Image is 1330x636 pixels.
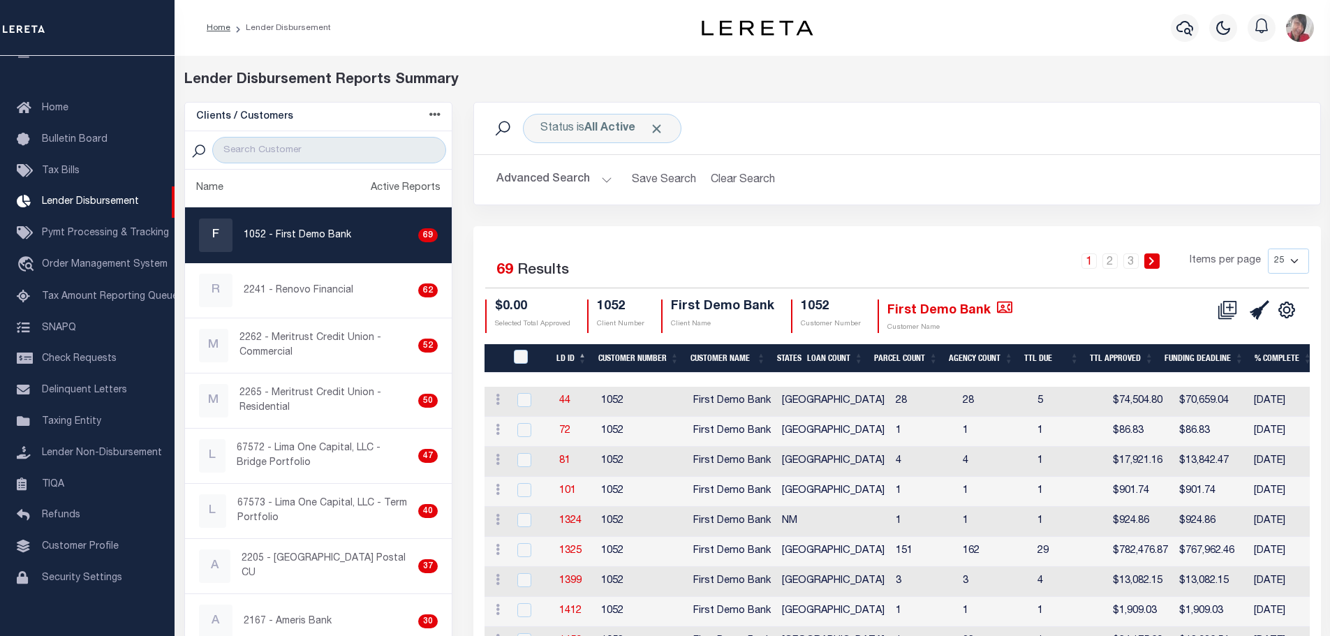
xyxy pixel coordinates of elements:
[42,542,119,552] span: Customer Profile
[17,256,39,274] i: travel_explore
[496,263,513,278] span: 69
[42,103,68,113] span: Home
[1032,597,1107,627] td: 1
[671,319,774,330] p: Client Name
[239,386,413,415] p: 2265 - Meritrust Credit Union - Residential
[495,319,570,330] p: Selected Total Approved
[517,260,569,282] label: Results
[957,537,1032,567] td: 162
[199,549,230,583] div: A
[418,339,438,353] div: 52
[495,299,570,315] h4: $0.00
[42,417,101,427] span: Taxing Entity
[42,573,122,583] span: Security Settings
[559,486,576,496] a: 101
[42,197,139,207] span: Lender Disbursement
[597,319,644,330] p: Client Number
[505,344,551,373] th: LDID
[1107,507,1174,537] td: $924.86
[801,319,861,330] p: Customer Number
[559,456,570,466] a: 81
[1032,477,1107,507] td: 1
[688,597,776,627] td: First Demo Bank
[1032,507,1107,537] td: 1
[1032,447,1107,477] td: 1
[623,166,704,193] button: Save Search
[559,426,570,436] a: 72
[42,166,80,176] span: Tax Bills
[1032,567,1107,597] td: 4
[671,299,774,315] h4: First Demo Bank
[239,331,413,360] p: 2262 - Meritrust Credit Union - Commercial
[551,344,593,373] th: LD ID: activate to sort column descending
[418,614,438,628] div: 30
[237,496,413,526] p: 67573 - Lima One Capital, LLC - Term Portfolio
[596,507,688,537] td: 1052
[1174,597,1248,627] td: $1,909.03
[801,299,861,315] h4: 1052
[42,354,117,364] span: Check Requests
[1249,344,1317,373] th: % Complete: activate to sort column ascending
[801,344,869,373] th: Loan Count: activate to sort column ascending
[890,417,957,447] td: 1
[688,447,776,477] td: First Demo Bank
[1084,344,1159,373] th: Ttl Approved: activate to sort column ascending
[418,283,438,297] div: 62
[244,283,353,298] p: 2241 - Renovo Financial
[559,606,582,616] a: 1412
[1174,447,1248,477] td: $13,842.47
[199,219,232,252] div: F
[237,441,413,471] p: 67572 - Lima One Capital, LLC - Bridge Portfolio
[776,417,890,447] td: [GEOGRAPHIC_DATA]
[1107,447,1174,477] td: $17,921.16
[957,507,1032,537] td: 1
[1174,387,1248,417] td: $70,659.04
[559,396,570,406] a: 44
[887,299,1012,318] h4: First Demo Bank
[418,559,438,573] div: 37
[688,387,776,417] td: First Demo Bank
[776,507,890,537] td: NM
[1174,567,1248,597] td: $13,082.15
[207,24,230,32] a: Home
[890,597,957,627] td: 1
[418,228,438,242] div: 69
[776,447,890,477] td: [GEOGRAPHIC_DATA]
[244,614,332,629] p: 2167 - Ameris Bank
[1107,537,1174,567] td: $782,476.87
[199,384,229,417] div: M
[771,344,802,373] th: States
[1174,537,1248,567] td: $767,962.46
[890,387,957,417] td: 28
[1032,417,1107,447] td: 1
[185,263,452,318] a: R2241 - Renovo Financial62
[199,274,232,307] div: R
[418,394,438,408] div: 50
[776,387,890,417] td: [GEOGRAPHIC_DATA]
[1174,477,1248,507] td: $901.74
[957,417,1032,447] td: 1
[1107,477,1174,507] td: $901.74
[776,477,890,507] td: [GEOGRAPHIC_DATA]
[244,228,351,243] p: 1052 - First Demo Bank
[685,344,771,373] th: Customer Name: activate to sort column ascending
[957,387,1032,417] td: 28
[185,539,452,593] a: A2205 - [GEOGRAPHIC_DATA] Postal CU37
[1107,567,1174,597] td: $13,082.15
[596,537,688,567] td: 1052
[1102,253,1118,269] a: 2
[185,374,452,428] a: M2265 - Meritrust Credit Union - Residential50
[42,479,64,489] span: TIQA
[890,477,957,507] td: 1
[890,537,957,567] td: 151
[584,123,635,134] b: All Active
[869,344,943,373] th: Parcel Count: activate to sort column ascending
[593,344,685,373] th: Customer Number: activate to sort column ascending
[776,537,890,567] td: [GEOGRAPHIC_DATA]
[688,507,776,537] td: First Demo Bank
[957,597,1032,627] td: 1
[42,448,162,458] span: Lender Non-Disbursement
[776,567,890,597] td: [GEOGRAPHIC_DATA]
[957,567,1032,597] td: 3
[890,447,957,477] td: 4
